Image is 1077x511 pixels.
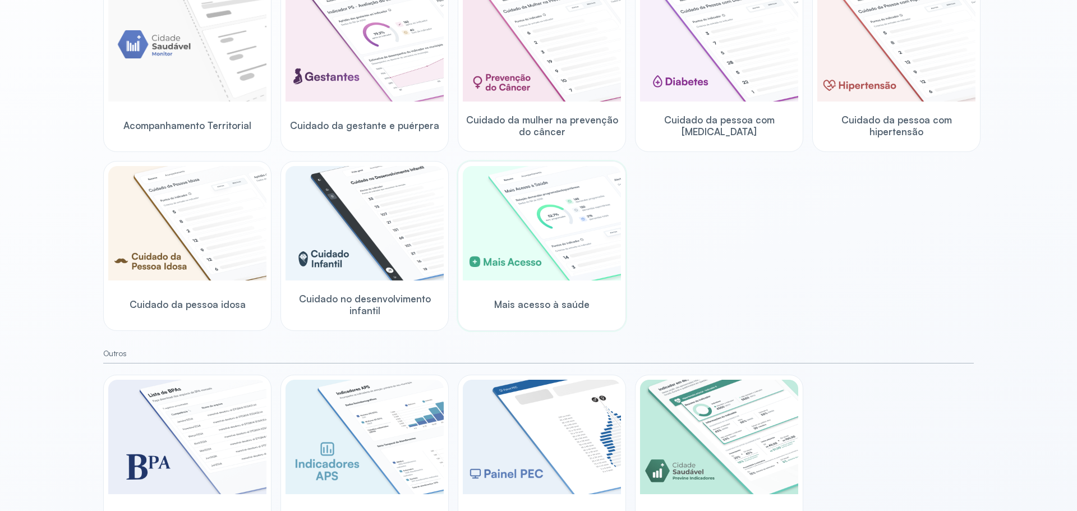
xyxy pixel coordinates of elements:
[463,114,621,138] span: Cuidado da mulher na prevenção do câncer
[130,298,246,310] span: Cuidado da pessoa idosa
[108,380,266,494] img: bpa.png
[286,380,444,494] img: aps-indicators.png
[286,166,444,280] img: child-development.png
[640,114,798,138] span: Cuidado da pessoa com [MEDICAL_DATA]
[123,119,251,131] span: Acompanhamento Territorial
[463,380,621,494] img: pec-panel.png
[286,293,444,317] span: Cuidado no desenvolvimento infantil
[290,119,439,131] span: Cuidado da gestante e puérpera
[817,114,975,138] span: Cuidado da pessoa com hipertensão
[463,166,621,280] img: healthcare-greater-access.png
[640,380,798,494] img: previne-brasil.png
[494,298,590,310] span: Mais acesso à saúde
[103,349,974,358] small: Outros
[108,166,266,280] img: elderly.png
